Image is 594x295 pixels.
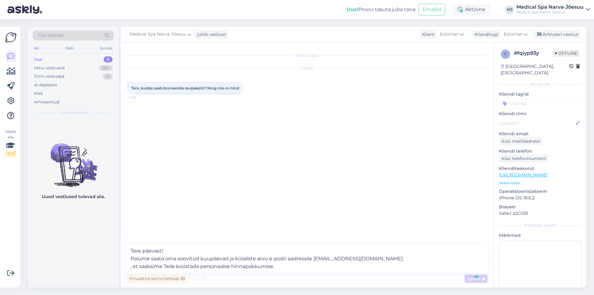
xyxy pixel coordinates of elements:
[127,53,488,58] div: Vestlus algas
[34,82,57,88] div: AI Assistent
[419,4,445,15] button: Emailid
[38,32,63,39] span: Otsi kliente
[129,95,152,100] span: 12:26
[499,111,582,117] p: Kliendi nimi
[346,6,416,13] div: Proovi tasuta juba täna:
[28,132,119,188] img: No chats
[499,223,582,228] div: [PERSON_NAME]
[499,154,549,163] div: Küsi telefoninumbrit
[501,63,569,76] div: [GEOGRAPHIC_DATA], [GEOGRAPHIC_DATA]
[59,110,88,115] span: Uued vestlused
[104,56,113,63] div: 0
[34,65,65,71] div: Minu vestlused
[504,31,523,38] span: Estonian
[195,31,226,38] div: juhib vestlust
[42,193,105,200] p: Uued vestlused tulevad siia.
[34,56,42,63] div: Uus
[34,99,59,105] div: Arhiveeritud
[499,82,582,87] div: Kliendi info
[499,210,582,217] p: Safari 22G100
[440,31,459,38] span: Estonian
[499,232,582,239] p: Märkmed
[505,5,514,14] div: MJ
[499,131,582,137] p: Kliendi email
[420,31,435,38] div: Klient
[34,73,64,80] div: Tiimi vestlused
[516,10,583,15] div: Medical Spa Narva-Jõesuu
[499,195,582,201] p: iPhone OS 18.6.2
[499,120,575,127] input: Lisa nimi
[5,151,16,157] div: 2 / 3
[504,52,507,56] span: f
[514,50,553,57] div: # fqiyp93y
[64,44,75,52] div: Web
[499,204,582,210] p: Brauser
[33,44,40,52] div: All
[99,44,114,52] div: Socials
[130,31,186,38] span: Medical Spa Narva-Jõesuu
[499,165,582,172] p: Klienditeekond
[99,65,113,71] div: 99+
[453,4,490,15] div: Aktiivne
[5,32,17,43] img: Askly Logo
[533,30,581,39] div: Arhiveeri vestlus
[499,148,582,154] p: Kliendi telefon
[472,31,498,38] div: Klienditugi
[499,180,582,186] p: Vaata edasi ...
[499,99,582,108] input: Lisa tag
[499,137,543,145] div: Küsi meiliaadressi
[127,66,488,71] div: [DATE]
[103,73,113,80] div: 15
[516,5,583,10] div: Medical Spa Narva-Jõesuu
[5,129,16,157] div: Vaata siia
[499,188,582,195] p: Operatsioonisüsteem
[516,5,590,15] a: Medical Spa Narva-JõesuuMedical Spa Narva-Jõesuu
[131,86,239,90] span: Tere, kuidas saab broneerida ravipaketti? Ning mis on hind
[499,172,548,178] a: [URL][DOMAIN_NAME]
[499,91,582,98] p: Kliendi tag'id
[346,7,358,12] b: Uus!
[34,90,43,97] div: Kõik
[553,50,580,57] span: Offline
